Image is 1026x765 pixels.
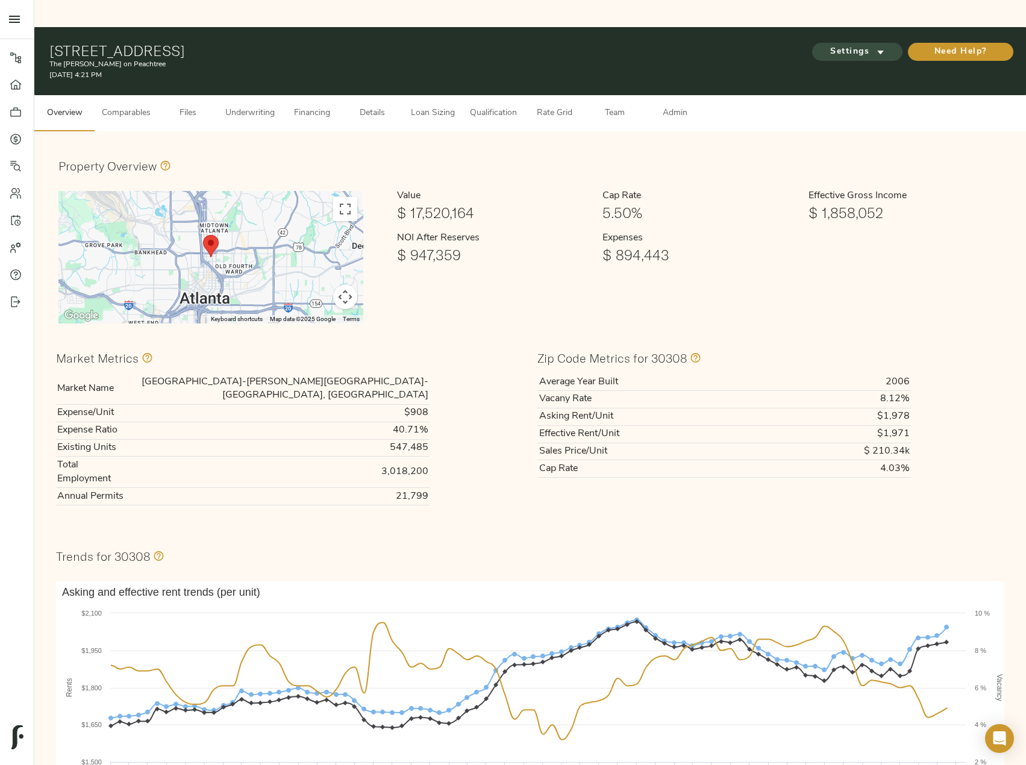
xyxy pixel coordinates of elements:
th: Cap Rate [537,460,773,478]
text: $1,950 [81,647,102,654]
h1: [STREET_ADDRESS] [49,42,690,59]
td: 21,799 [126,488,430,505]
td: $ 210.34k [773,443,911,460]
h3: Trends for 30308 [56,549,150,563]
th: Vacany Rate [537,390,773,408]
a: Open this area in Google Maps (opens a new window) [61,308,101,323]
text: 8 % [975,647,986,654]
h6: Expenses [602,231,798,246]
p: [DATE] 4:21 PM [49,70,690,81]
th: Asking Rent/Unit [537,408,773,425]
h1: 5.50% [602,204,798,221]
span: Loan Sizing [410,106,455,121]
td: 3,018,200 [126,457,430,488]
td: 8.12% [773,390,911,408]
text: $1,800 [81,684,102,692]
h3: Property Overview [58,159,157,173]
th: Effective Rent/Unit [537,425,773,443]
button: Need Help? [908,43,1013,61]
td: $1,971 [773,425,911,443]
span: Files [165,106,211,121]
span: Team [592,106,637,121]
td: 40.71% [126,422,430,439]
text: $2,100 [81,610,102,617]
text: Asking and effective rent trends (per unit) [62,586,260,598]
h6: NOI After Reserves [397,231,593,246]
text: 4 % [975,721,986,728]
span: Underwriting [225,106,275,121]
th: Expense/Unit [56,404,126,422]
td: [GEOGRAPHIC_DATA]-[PERSON_NAME][GEOGRAPHIC_DATA]-[GEOGRAPHIC_DATA], [GEOGRAPHIC_DATA] [126,373,430,404]
span: Map data ©2025 Google [270,316,336,322]
button: Settings [812,43,902,61]
span: Financing [289,106,335,121]
th: Annual Permits [56,488,126,505]
span: Details [349,106,395,121]
button: Keyboard shortcuts [211,315,263,323]
text: Vacancy [995,674,1004,701]
text: $1,650 [81,721,102,728]
th: Expense Ratio [56,422,126,439]
h3: Zip Code Metrics for 30308 [537,351,687,365]
span: Qualification [470,106,517,121]
h1: $ 17,520,164 [397,204,593,221]
p: The [PERSON_NAME] on Peachtree [49,59,690,70]
span: Settings [824,45,890,60]
h6: Value [397,189,593,204]
img: logo [11,725,23,749]
th: Existing Units [56,439,126,457]
text: 6 % [975,684,986,692]
div: Subject Propery [198,230,224,262]
h6: Effective Gross Income [809,189,1004,204]
h3: Market Metrics [56,351,139,365]
td: $1,978 [773,408,911,425]
th: Average Year Built [537,373,773,390]
text: 10 % [975,610,990,617]
th: Sales Price/Unit [537,443,773,460]
button: Map camera controls [333,285,357,309]
th: Total Employment [56,457,126,488]
svg: Values in this section only include information specific to the 30308 zip code [687,351,701,365]
td: 4.03% [773,460,911,478]
img: Google [61,308,101,323]
td: $908 [126,404,430,422]
span: Rate Grid [531,106,577,121]
div: Open Intercom Messenger [985,724,1014,753]
h6: Cap Rate [602,189,798,204]
td: 2006 [773,373,911,390]
td: 547,485 [126,439,430,457]
h1: $ 1,858,052 [809,204,1004,221]
button: Toggle fullscreen view [333,197,357,221]
h1: $ 947,359 [397,246,593,263]
svg: Values in this section comprise all zip codes within the Atlanta-Sandy Springs-Roswell, GA market [139,351,153,365]
span: Comparables [102,106,151,121]
h1: $ 894,443 [602,246,798,263]
span: Overview [42,106,87,121]
span: Need Help? [920,45,1001,60]
th: Market Name [56,373,126,404]
a: Terms (opens in new tab) [343,316,360,322]
text: Rents [65,678,74,697]
span: Admin [652,106,698,121]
